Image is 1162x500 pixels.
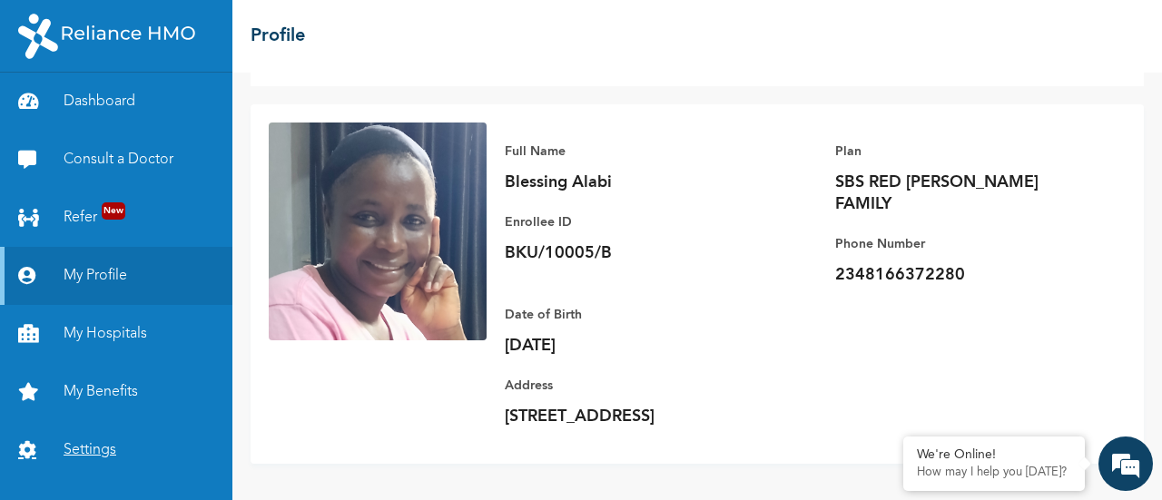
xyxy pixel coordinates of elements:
[835,264,1089,286] p: 2348166372280
[102,202,125,220] span: New
[34,91,74,136] img: d_794563401_company_1708531726252_794563401
[835,141,1089,162] p: Plan
[505,335,759,357] p: [DATE]
[917,466,1071,480] p: How may I help you today?
[18,14,195,59] img: RelianceHMO's Logo
[505,211,759,233] p: Enrollee ID
[505,242,759,264] p: BKU/10005/B
[917,447,1071,463] div: We're Online!
[105,153,251,337] span: We're online!
[251,23,305,50] h2: Profile
[178,409,347,466] div: FAQs
[835,233,1089,255] p: Phone Number
[505,375,759,397] p: Address
[505,172,759,193] p: Blessing Alabi
[505,304,759,326] p: Date of Birth
[298,9,341,53] div: Minimize live chat window
[505,141,759,162] p: Full Name
[9,441,178,454] span: Conversation
[94,102,305,125] div: Chat with us now
[505,406,759,427] p: [STREET_ADDRESS]
[269,123,487,340] img: Enrollee
[9,346,346,409] textarea: Type your message and hit 'Enter'
[835,172,1089,215] p: SBS RED [PERSON_NAME] FAMILY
